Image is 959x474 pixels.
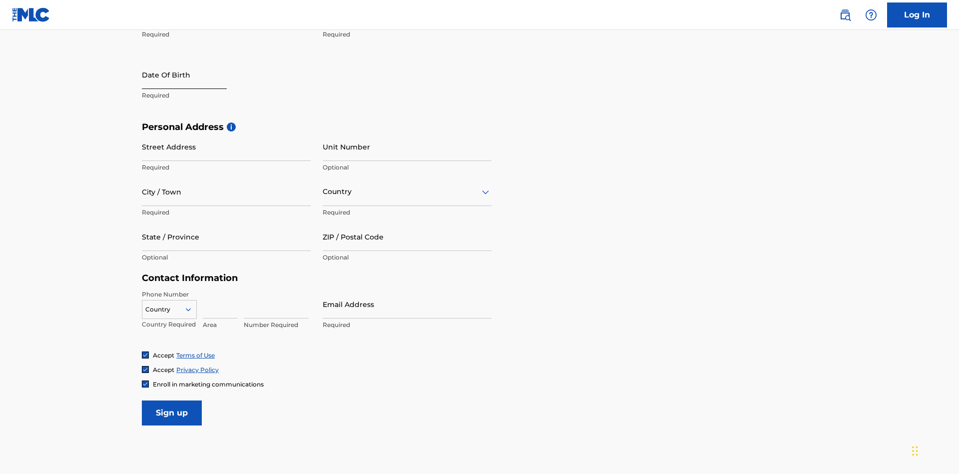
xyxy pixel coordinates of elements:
[142,366,148,372] img: checkbox
[12,7,50,22] img: MLC Logo
[142,30,311,39] p: Required
[176,366,219,373] a: Privacy Policy
[142,91,311,100] p: Required
[839,9,851,21] img: search
[244,320,309,329] p: Number Required
[142,272,491,284] h5: Contact Information
[323,320,491,329] p: Required
[142,400,202,425] input: Sign up
[153,366,174,373] span: Accept
[153,380,264,388] span: Enroll in marketing communications
[861,5,881,25] div: Help
[887,2,947,27] a: Log In
[323,253,491,262] p: Optional
[153,351,174,359] span: Accept
[835,5,855,25] a: Public Search
[909,426,959,474] iframe: Chat Widget
[142,121,817,133] h5: Personal Address
[323,208,491,217] p: Required
[142,352,148,358] img: checkbox
[176,351,215,359] a: Terms of Use
[142,253,311,262] p: Optional
[865,9,877,21] img: help
[323,30,491,39] p: Required
[227,122,236,131] span: i
[142,381,148,387] img: checkbox
[323,163,491,172] p: Optional
[912,436,918,466] div: Drag
[142,163,311,172] p: Required
[142,320,197,329] p: Country Required
[203,320,238,329] p: Area
[142,208,311,217] p: Required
